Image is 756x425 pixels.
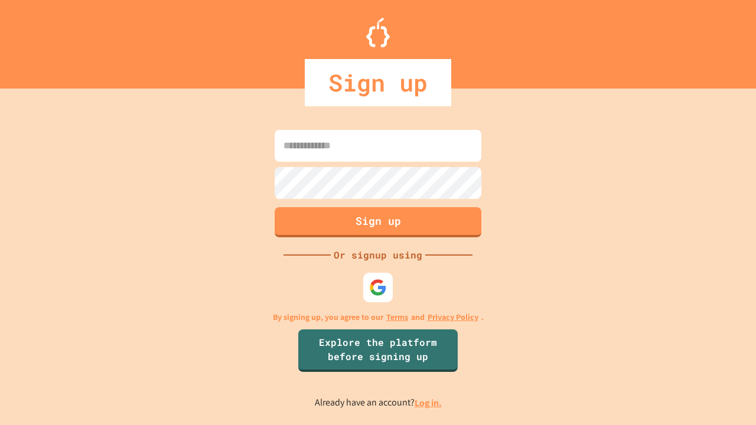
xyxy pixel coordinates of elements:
[428,311,478,323] a: Privacy Policy
[315,395,442,410] p: Already have an account?
[273,311,484,323] p: By signing up, you agree to our and .
[298,329,458,372] a: Explore the platform before signing up
[415,397,442,409] a: Log in.
[386,311,408,323] a: Terms
[706,378,744,413] iframe: chat widget
[331,248,425,262] div: Or signup using
[305,59,451,106] div: Sign up
[275,207,481,237] button: Sign up
[366,18,390,47] img: Logo.svg
[369,279,387,296] img: google-icon.svg
[658,326,744,377] iframe: chat widget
